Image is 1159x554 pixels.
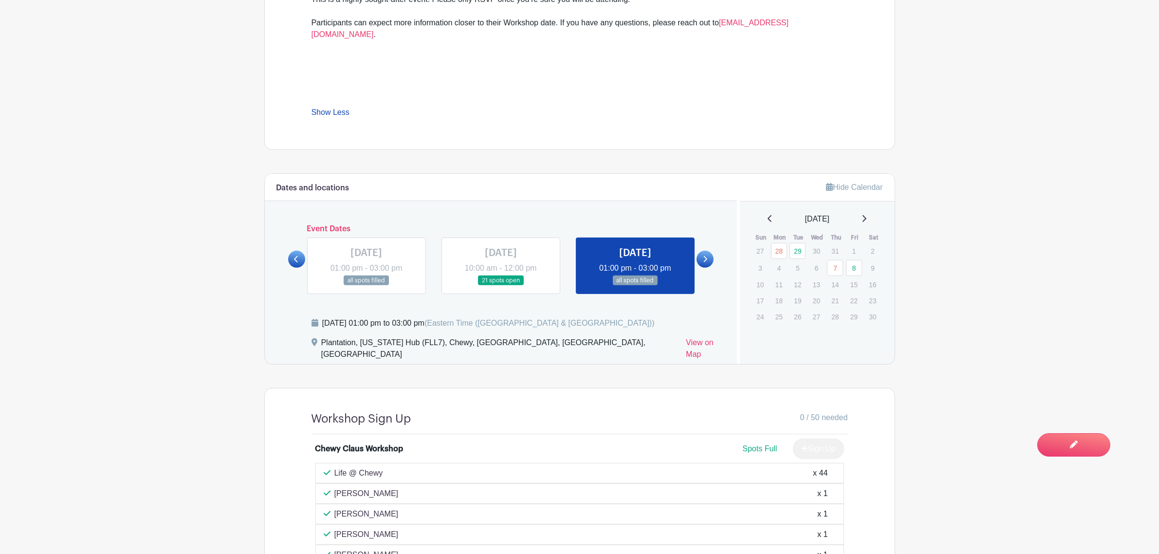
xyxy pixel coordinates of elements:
[846,233,865,242] th: Fri
[846,277,862,292] p: 15
[742,444,777,453] span: Spots Full
[771,243,787,259] a: 28
[334,467,383,479] p: Life @ Chewy
[771,260,787,276] p: 4
[809,293,825,308] p: 20
[771,277,787,292] p: 11
[315,443,404,455] div: Chewy Claus Workshop
[809,277,825,292] p: 13
[865,293,881,308] p: 23
[827,243,843,259] p: 31
[752,233,771,242] th: Sun
[790,309,806,324] p: 26
[865,277,881,292] p: 16
[321,337,679,364] div: Plantation, [US_STATE] Hub (FLL7), Chewy, [GEOGRAPHIC_DATA], [GEOGRAPHIC_DATA], [GEOGRAPHIC_DATA]
[846,293,862,308] p: 22
[789,233,808,242] th: Tue
[864,233,883,242] th: Sat
[808,233,827,242] th: Wed
[817,529,828,540] div: x 1
[827,309,843,324] p: 28
[752,309,768,324] p: 24
[826,183,883,191] a: Hide Calendar
[817,488,828,499] div: x 1
[752,277,768,292] p: 10
[312,18,789,38] a: [EMAIL_ADDRESS][DOMAIN_NAME]
[800,412,848,424] span: 0 / 50 needed
[809,260,825,276] p: 6
[322,317,655,329] div: [DATE] 01:00 pm to 03:00 pm
[790,293,806,308] p: 19
[771,293,787,308] p: 18
[312,412,411,426] h4: Workshop Sign Up
[752,243,768,259] p: 27
[865,243,881,259] p: 2
[865,260,881,276] p: 9
[809,243,825,259] p: 30
[846,243,862,259] p: 1
[817,508,828,520] div: x 1
[813,467,828,479] div: x 44
[334,488,399,499] p: [PERSON_NAME]
[686,337,725,364] a: View on Map
[276,184,350,193] h6: Dates and locations
[334,529,399,540] p: [PERSON_NAME]
[752,293,768,308] p: 17
[846,260,862,276] a: 8
[790,243,806,259] a: 29
[846,309,862,324] p: 29
[827,293,843,308] p: 21
[827,260,843,276] a: 7
[305,224,697,234] h6: Event Dates
[771,309,787,324] p: 25
[805,213,829,225] span: [DATE]
[865,309,881,324] p: 30
[827,277,843,292] p: 14
[809,309,825,324] p: 27
[827,233,846,242] th: Thu
[790,260,806,276] p: 5
[752,260,768,276] p: 3
[334,508,399,520] p: [PERSON_NAME]
[424,319,655,327] span: (Eastern Time ([GEOGRAPHIC_DATA] & [GEOGRAPHIC_DATA]))
[312,108,350,120] a: Show Less
[790,277,806,292] p: 12
[771,233,790,242] th: Mon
